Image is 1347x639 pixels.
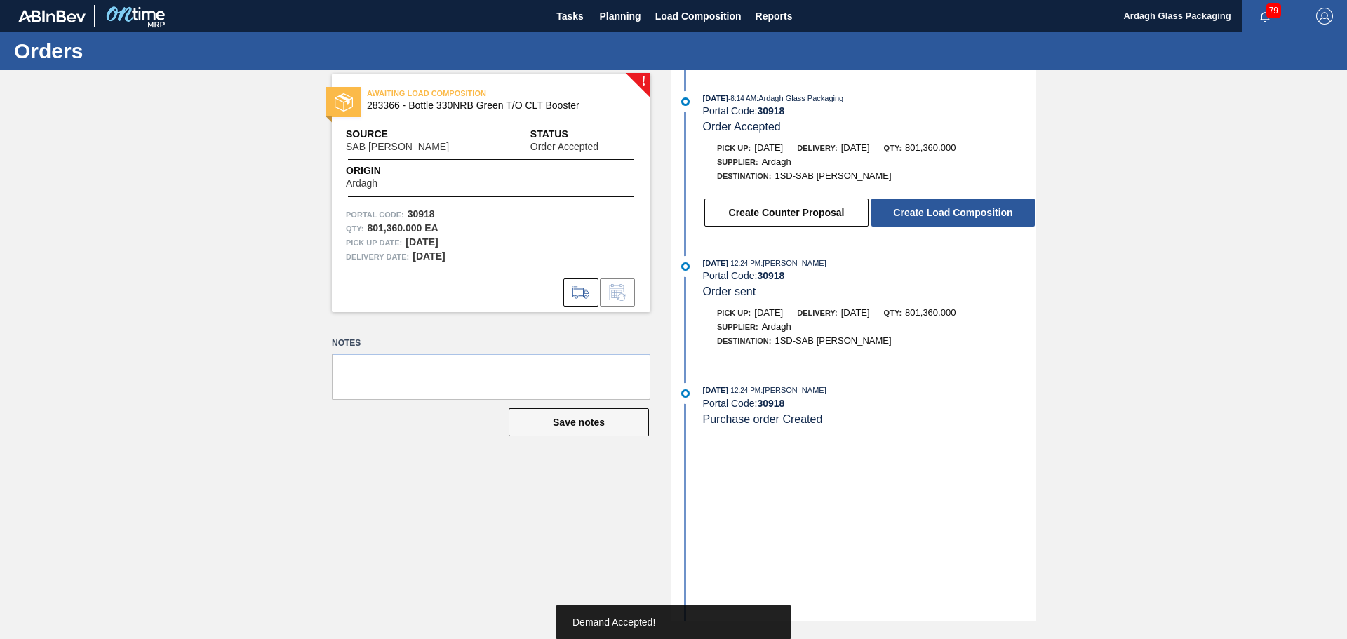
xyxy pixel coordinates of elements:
span: - 12:24 PM [728,260,760,267]
span: Destination: [717,172,771,180]
span: Qty : [346,222,363,236]
button: Notifications [1242,6,1287,26]
span: 1SD-SAB [PERSON_NAME] [775,170,891,181]
span: Tasks [555,8,586,25]
span: Pick up: [717,144,751,152]
span: Destination: [717,337,771,345]
span: Portal Code: [346,208,404,222]
img: atual [681,97,690,106]
span: Qty: [884,144,902,152]
span: Ardagh [762,156,791,167]
span: Status [530,127,636,142]
img: TNhmsLtSVTkK8tSr43FrP2fwEKptu5GPRR3wAAAABJRU5ErkJggg== [18,10,86,22]
img: status [335,93,353,112]
span: Pick up: [717,309,751,317]
img: Logout [1316,8,1333,25]
span: Pick up Date: [346,236,402,250]
span: Origin [346,163,413,178]
div: Inform order change [600,278,635,307]
span: Delivery Date: [346,250,409,264]
span: Purchase order Created [703,413,823,425]
span: [DATE] [841,307,870,318]
button: Create Counter Proposal [704,199,869,227]
span: Load Composition [655,8,742,25]
span: 79 [1266,3,1281,18]
span: [DATE] [841,142,870,153]
strong: [DATE] [413,250,445,262]
strong: 30918 [757,270,784,281]
span: Source [346,127,491,142]
span: [DATE] [754,307,783,318]
label: Notes [332,333,650,354]
span: : [PERSON_NAME] [760,259,826,267]
img: atual [681,389,690,398]
span: [DATE] [703,386,728,394]
strong: 30918 [757,105,784,116]
span: SAB [PERSON_NAME] [346,142,449,152]
span: - 12:24 PM [728,386,760,394]
span: 801,360.000 [905,307,956,318]
span: Ardagh [762,321,791,332]
span: Ardagh [346,178,377,189]
span: [DATE] [703,94,728,102]
span: Qty: [884,309,902,317]
span: Demand Accepted! [572,617,655,628]
span: - 8:14 AM [728,95,756,102]
span: Order Accepted [530,142,598,152]
span: Planning [600,8,641,25]
div: Go to Load Composition [563,278,598,307]
h1: Orders [14,43,263,59]
span: [DATE] [703,259,728,267]
strong: 801,360.000 EA [367,222,438,234]
span: Supplier: [717,158,758,166]
span: : Ardagh Glass Packaging [756,94,843,102]
div: Portal Code: [703,398,1036,409]
strong: 30918 [408,208,435,220]
div: Portal Code: [703,270,1036,281]
div: Portal Code: [703,105,1036,116]
span: Delivery: [797,144,837,152]
span: Supplier: [717,323,758,331]
button: Create Load Composition [871,199,1035,227]
span: 1SD-SAB [PERSON_NAME] [775,335,891,346]
span: AWAITING LOAD COMPOSITION [367,86,563,100]
span: 801,360.000 [905,142,956,153]
img: atual [681,262,690,271]
span: : [PERSON_NAME] [760,386,826,394]
strong: [DATE] [406,236,438,248]
span: Order sent [703,285,756,297]
span: Delivery: [797,309,837,317]
span: Order Accepted [703,121,781,133]
span: [DATE] [754,142,783,153]
strong: 30918 [757,398,784,409]
button: Save notes [509,408,649,436]
span: 283366 - Bottle 330NRB Green T/O CLT Booster [367,100,622,111]
span: Reports [756,8,793,25]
